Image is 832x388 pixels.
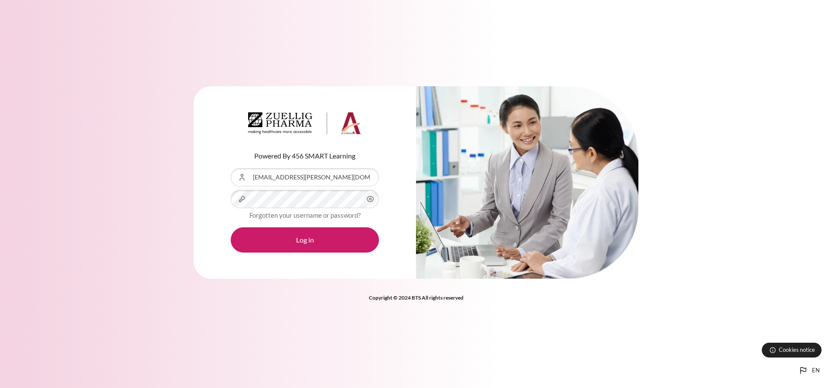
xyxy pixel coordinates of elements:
[249,211,361,219] a: Forgotten your username or password?
[231,151,379,161] p: Powered By 456 SMART Learning
[369,294,464,301] strong: Copyright © 2024 BTS All rights reserved
[779,346,815,354] span: Cookies notice
[231,227,379,253] button: Log in
[794,362,823,379] button: Languages
[231,168,379,186] input: Username or Email Address
[248,112,361,134] img: Architeck
[762,343,822,358] button: Cookies notice
[248,112,361,138] a: Architeck
[812,366,820,375] span: en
